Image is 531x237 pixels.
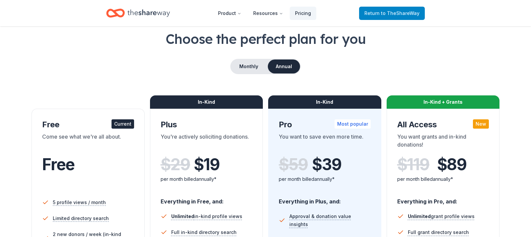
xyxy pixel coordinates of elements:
span: to TheShareWay [381,10,419,16]
div: Everything in Free, and: [161,192,253,206]
button: Monthly [231,59,266,73]
span: Full grant directory search [408,228,469,236]
div: In-Kind [150,95,263,109]
div: Come see what we're all about. [42,133,134,151]
span: Limited directory search [53,214,109,222]
span: $ 39 [312,155,341,174]
div: Everything in Plus, and: [279,192,371,206]
a: Returnto TheShareWay [359,7,425,20]
span: Full in-kind directory search [171,228,237,236]
div: All Access [397,119,489,130]
div: Current [112,119,134,129]
span: Free [42,155,75,174]
div: Free [42,119,134,130]
div: Everything in Pro, and: [397,192,489,206]
div: In-Kind [268,95,381,109]
span: grant profile views [408,213,475,219]
span: Unlimited [408,213,431,219]
span: $ 19 [194,155,220,174]
div: Most popular [335,119,371,129]
nav: Main [213,5,316,21]
div: In-Kind + Grants [387,95,500,109]
h1: Choose the perfect plan for you [27,30,504,48]
div: New [473,119,489,129]
span: Unlimited [171,213,194,219]
div: Pro [279,119,371,130]
span: in-kind profile views [171,213,242,219]
div: Plus [161,119,253,130]
div: You want to save even more time. [279,133,371,151]
button: Annual [268,59,300,73]
a: Pricing [290,7,316,20]
div: per month billed annually* [397,175,489,183]
a: Home [106,5,170,21]
div: per month billed annually* [161,175,253,183]
span: Approval & donation value insights [289,212,371,228]
button: Product [213,7,247,20]
button: Resources [248,7,288,20]
span: Return [364,9,419,17]
div: You're actively soliciting donations. [161,133,253,151]
span: 5 profile views / month [53,198,106,206]
span: $ 89 [437,155,467,174]
div: You want grants and in-kind donations! [397,133,489,151]
div: per month billed annually* [279,175,371,183]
